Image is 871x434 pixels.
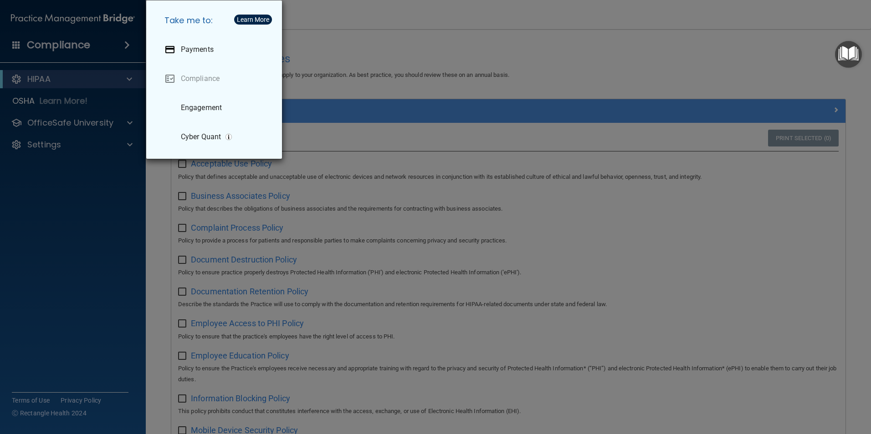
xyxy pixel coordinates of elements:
[157,66,275,91] a: Compliance
[181,132,221,141] p: Cyber Quant
[181,45,214,54] p: Payments
[157,8,275,33] h5: Take me to:
[157,37,275,62] a: Payments
[835,41,862,68] button: Open Resource Center
[181,103,222,112] p: Engagement
[234,15,272,25] button: Learn More
[157,95,275,121] a: Engagement
[157,124,275,150] a: Cyber Quant
[713,369,860,406] iframe: Drift Widget Chat Controller
[237,16,269,23] div: Learn More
